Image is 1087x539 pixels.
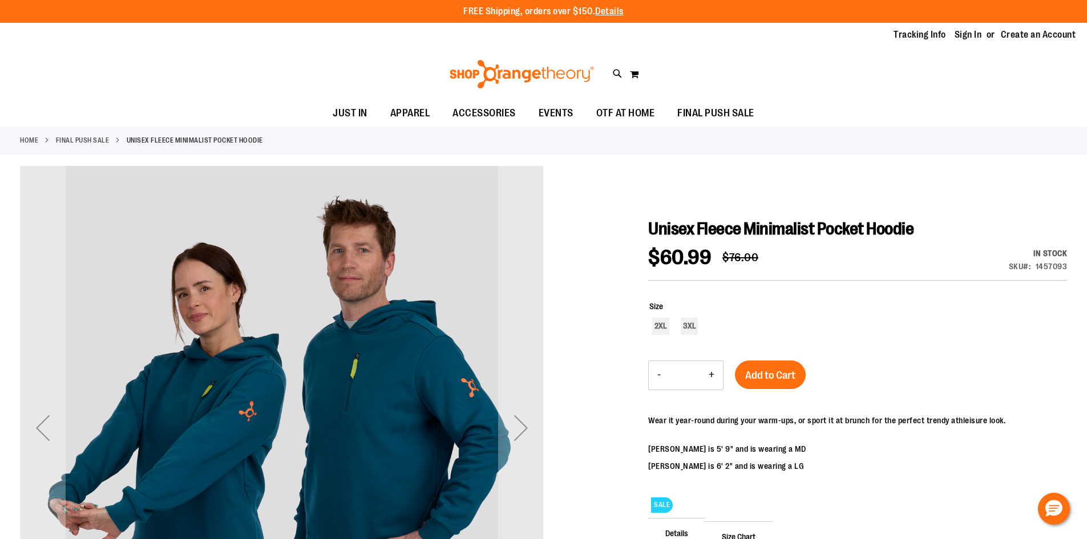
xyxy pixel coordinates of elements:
[1036,261,1068,272] div: 1457093
[648,460,1005,472] p: [PERSON_NAME] is 6' 2" and is wearing a LG
[649,361,669,390] button: Decrease product quantity
[677,100,754,126] span: FINAL PUSH SALE
[448,60,596,88] img: Shop Orangetheory
[463,5,624,18] p: FREE Shipping, orders over $150.
[1009,262,1031,271] strong: SKU
[649,302,663,311] span: Size
[127,135,263,145] strong: Unisex Fleece Minimalist Pocket Hoodie
[648,443,1005,455] p: [PERSON_NAME] is 5' 9" and is wearing a MD
[700,361,723,390] button: Increase product quantity
[648,219,914,238] span: Unisex Fleece Minimalist Pocket Hoodie
[1009,248,1068,259] div: In stock
[669,362,700,389] input: Product quantity
[1009,248,1068,259] div: Availability
[955,29,982,41] a: Sign In
[20,135,38,145] a: Home
[648,415,1005,426] p: Wear it year-round during your warm-ups, or sport it at brunch for the perfect trendy athleisure ...
[735,360,806,389] button: Add to Cart
[651,497,673,513] span: SALE
[1001,29,1076,41] a: Create an Account
[894,29,946,41] a: Tracking Info
[527,100,585,127] a: EVENTS
[321,100,379,127] a: JUST IN
[745,369,795,382] span: Add to Cart
[539,100,573,126] span: EVENTS
[1038,493,1070,525] button: Hello, have a question? Let’s chat.
[56,135,110,145] a: FINAL PUSH SALE
[452,100,516,126] span: ACCESSORIES
[666,100,766,127] a: FINAL PUSH SALE
[379,100,442,126] a: APPAREL
[648,246,711,269] span: $60.99
[441,100,527,127] a: ACCESSORIES
[681,318,698,335] div: 3XL
[585,100,666,127] a: OTF AT HOME
[596,100,655,126] span: OTF AT HOME
[722,251,758,264] span: $76.00
[333,100,367,126] span: JUST IN
[390,100,430,126] span: APPAREL
[595,6,624,17] a: Details
[652,318,669,335] div: 2XL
